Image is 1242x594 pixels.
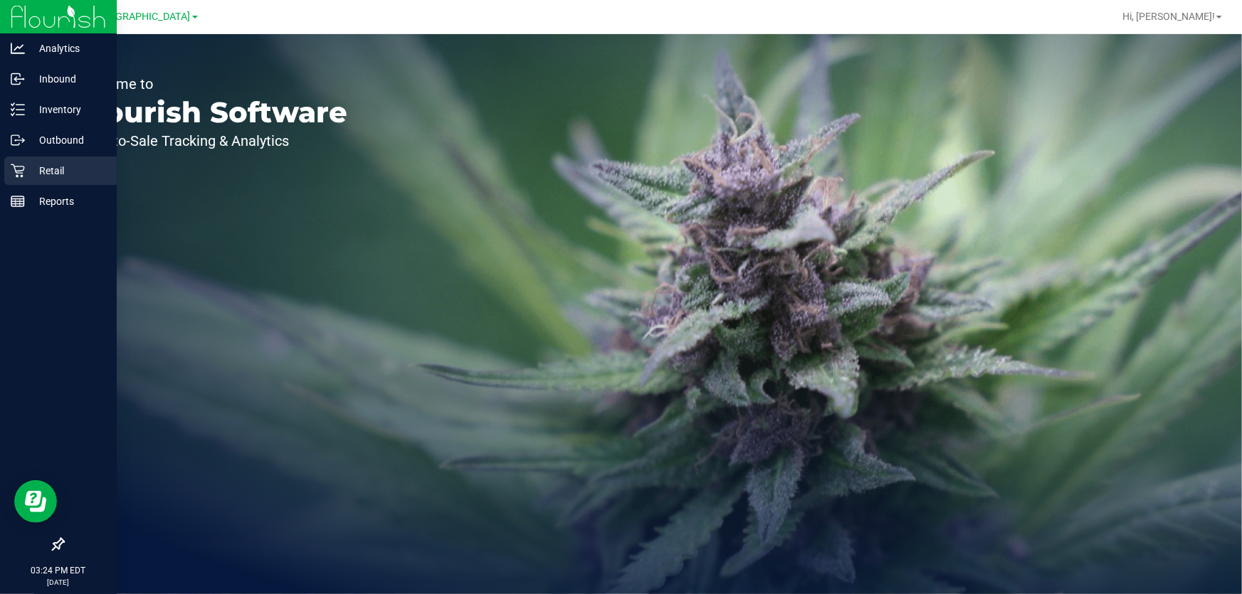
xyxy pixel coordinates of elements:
p: [DATE] [6,577,110,588]
inline-svg: Reports [11,194,25,208]
span: [GEOGRAPHIC_DATA] [93,11,191,23]
p: Flourish Software [77,98,347,127]
inline-svg: Retail [11,164,25,178]
inline-svg: Inbound [11,72,25,86]
p: Welcome to [77,77,347,91]
p: Outbound [25,132,110,149]
inline-svg: Inventory [11,102,25,117]
p: 03:24 PM EDT [6,564,110,577]
iframe: Resource center [14,480,57,523]
span: Hi, [PERSON_NAME]! [1122,11,1215,22]
p: Retail [25,162,110,179]
p: Reports [25,193,110,210]
inline-svg: Outbound [11,133,25,147]
p: Analytics [25,40,110,57]
p: Seed-to-Sale Tracking & Analytics [77,134,347,148]
inline-svg: Analytics [11,41,25,55]
p: Inbound [25,70,110,87]
p: Inventory [25,101,110,118]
